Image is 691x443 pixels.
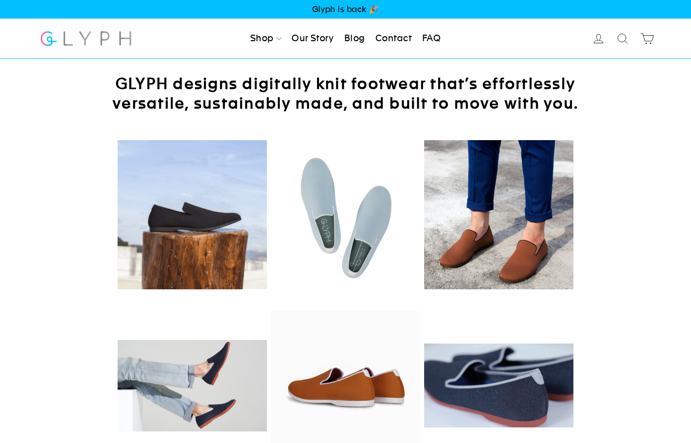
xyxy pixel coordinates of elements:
[371,28,416,50] a: Contact
[246,28,445,50] ul: Primary
[418,28,445,50] a: FAQ
[246,28,285,50] a: Shop
[94,74,597,113] h2: GLYPH designs digitally knit footwear that’s effortlessly versatile, sustainably made, and built ...
[287,28,338,50] a: Our Story
[340,28,369,50] a: Blog
[39,25,133,52] img: Glyph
